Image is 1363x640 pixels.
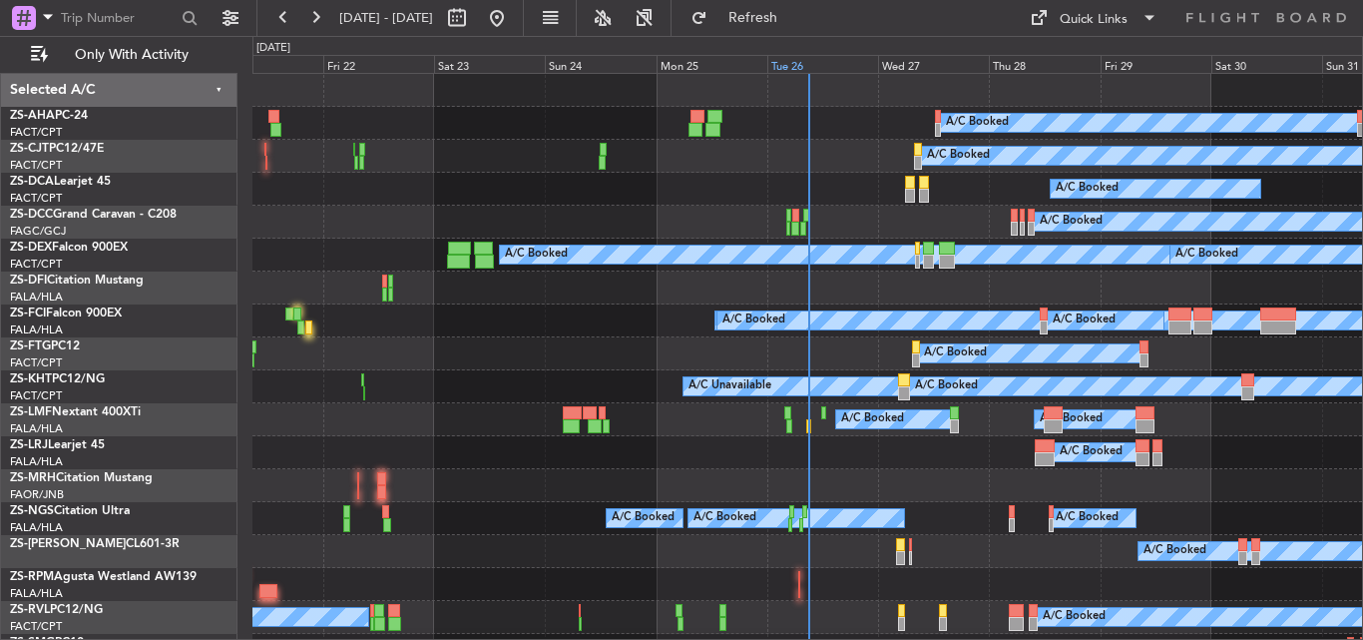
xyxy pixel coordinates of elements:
[10,340,80,352] a: ZS-FTGPC12
[256,40,290,57] div: [DATE]
[10,209,53,221] span: ZS-DCC
[10,340,51,352] span: ZS-FTG
[1211,55,1322,73] div: Sat 30
[213,55,323,73] div: Thu 21
[10,242,52,254] span: ZS-DEX
[339,9,433,27] span: [DATE] - [DATE]
[52,48,211,62] span: Only With Activity
[10,421,63,436] a: FALA/HLA
[22,39,217,71] button: Only With Activity
[10,586,63,601] a: FALA/HLA
[927,141,990,171] div: A/C Booked
[693,503,756,533] div: A/C Booked
[1020,2,1167,34] button: Quick Links
[10,242,128,254] a: ZS-DEXFalcon 900EX
[323,55,434,73] div: Fri 22
[1060,437,1123,467] div: A/C Booked
[10,538,180,550] a: ZS-[PERSON_NAME]CL601-3R
[989,55,1100,73] div: Thu 28
[10,257,62,272] a: FACT/CPT
[915,371,978,401] div: A/C Booked
[10,125,62,140] a: FACT/CPT
[1040,207,1103,237] div: A/C Booked
[10,308,46,320] span: ZS-FCI
[878,55,989,73] div: Wed 27
[434,55,545,73] div: Sat 23
[10,619,62,634] a: FACT/CPT
[1175,240,1238,270] div: A/C Booked
[612,503,675,533] div: A/C Booked
[10,308,122,320] a: ZS-FCIFalcon 900EX
[10,176,54,188] span: ZS-DCA
[1056,503,1119,533] div: A/C Booked
[688,371,771,401] div: A/C Unavailable
[10,571,54,583] span: ZS-RPM
[10,176,111,188] a: ZS-DCALearjet 45
[10,538,126,550] span: ZS-[PERSON_NAME]
[10,571,197,583] a: ZS-RPMAgusta Westland AW139
[946,108,1009,138] div: A/C Booked
[1053,306,1116,335] div: A/C Booked
[10,143,104,155] a: ZS-CJTPC12/47E
[10,604,50,616] span: ZS-RVL
[10,604,103,616] a: ZS-RVLPC12/NG
[61,3,176,33] input: Trip Number
[10,520,63,535] a: FALA/HLA
[10,487,64,502] a: FAOR/JNB
[10,110,55,122] span: ZS-AHA
[1143,536,1206,566] div: A/C Booked
[10,472,56,484] span: ZS-MRH
[10,355,62,370] a: FACT/CPT
[10,454,63,469] a: FALA/HLA
[10,406,141,418] a: ZS-LMFNextant 400XTi
[10,110,88,122] a: ZS-AHAPC-24
[1060,10,1128,30] div: Quick Links
[1056,174,1119,204] div: A/C Booked
[10,373,52,385] span: ZS-KHT
[10,322,63,337] a: FALA/HLA
[10,158,62,173] a: FACT/CPT
[10,209,177,221] a: ZS-DCCGrand Caravan - C208
[841,404,904,434] div: A/C Booked
[10,472,153,484] a: ZS-MRHCitation Mustang
[10,406,52,418] span: ZS-LMF
[1040,404,1103,434] div: A/C Booked
[505,240,568,270] div: A/C Booked
[10,143,49,155] span: ZS-CJT
[10,373,105,385] a: ZS-KHTPC12/NG
[1043,602,1106,632] div: A/C Booked
[10,191,62,206] a: FACT/CPT
[722,306,785,335] div: A/C Booked
[924,338,987,368] div: A/C Booked
[10,290,63,305] a: FALA/HLA
[10,224,66,239] a: FAGC/GCJ
[545,55,656,73] div: Sun 24
[10,275,47,287] span: ZS-DFI
[10,439,105,451] a: ZS-LRJLearjet 45
[657,55,767,73] div: Mon 25
[10,275,144,287] a: ZS-DFICitation Mustang
[10,505,130,517] a: ZS-NGSCitation Ultra
[1101,55,1211,73] div: Fri 29
[10,439,48,451] span: ZS-LRJ
[767,55,878,73] div: Tue 26
[10,505,54,517] span: ZS-NGS
[711,11,795,25] span: Refresh
[10,388,62,403] a: FACT/CPT
[681,2,801,34] button: Refresh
